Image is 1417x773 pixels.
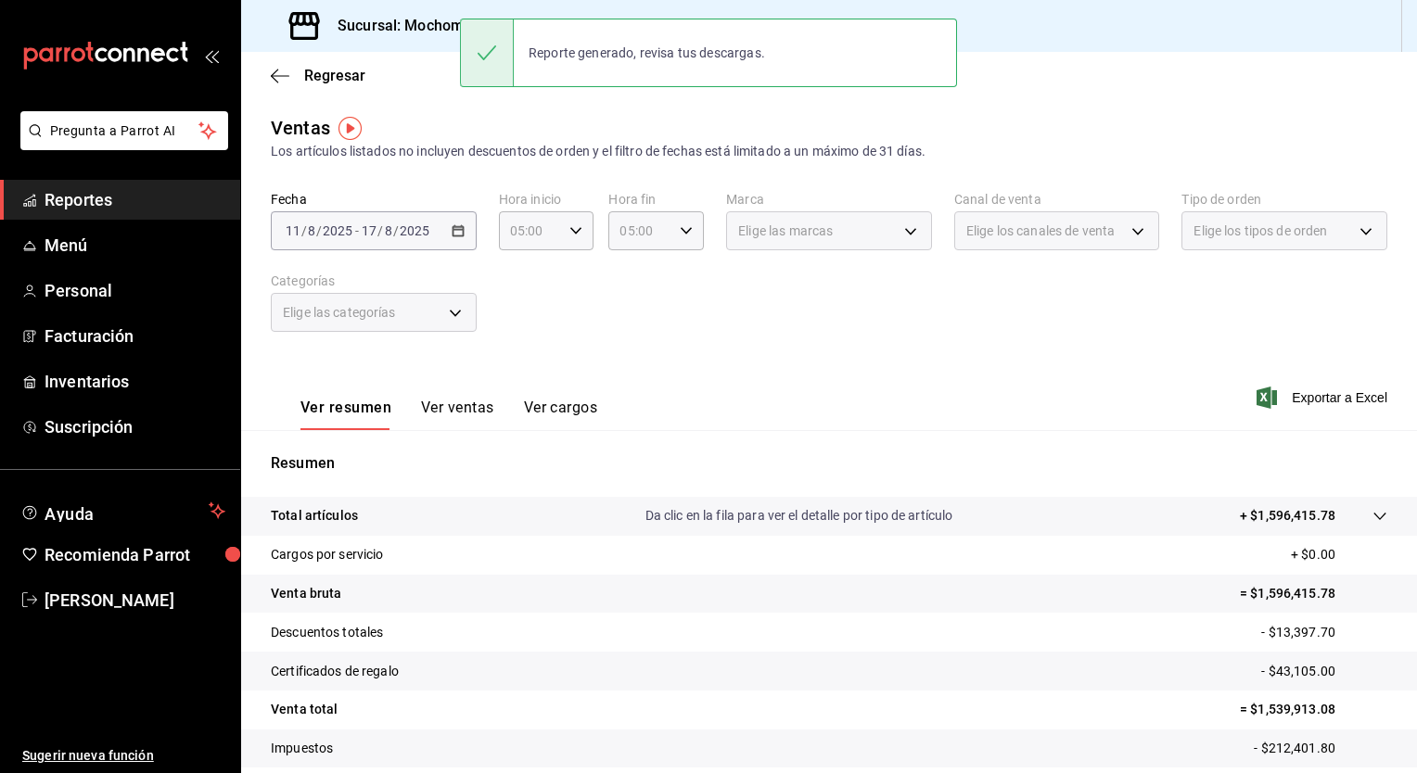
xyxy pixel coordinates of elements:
[738,222,833,240] span: Elige las marcas
[271,584,341,603] p: Venta bruta
[355,223,359,238] span: -
[271,506,358,526] p: Total artículos
[45,187,225,212] span: Reportes
[300,399,391,430] button: Ver resumen
[271,452,1387,475] p: Resumen
[50,121,199,141] span: Pregunta a Parrot AI
[45,414,225,439] span: Suscripción
[361,223,377,238] input: --
[45,278,225,303] span: Personal
[338,117,362,140] img: Tooltip marker
[301,223,307,238] span: /
[1291,545,1387,564] p: + $0.00
[323,15,640,37] h3: Sucursal: Mochomos ([GEOGRAPHIC_DATA])
[954,193,1160,206] label: Canal de venta
[271,142,1387,161] div: Los artículos listados no incluyen descuentos de orden y el filtro de fechas está limitado a un m...
[1240,506,1335,526] p: + $1,596,415.78
[514,32,780,73] div: Reporte generado, revisa tus descargas.
[1261,662,1387,681] p: - $43,105.00
[322,223,353,238] input: ----
[271,274,477,287] label: Categorías
[45,588,225,613] span: [PERSON_NAME]
[271,545,384,564] p: Cargos por servicio
[645,506,953,526] p: Da clic en la fila para ver el detalle por tipo de artículo
[271,739,333,758] p: Impuestos
[271,114,330,142] div: Ventas
[377,223,383,238] span: /
[45,500,201,522] span: Ayuda
[307,223,316,238] input: --
[421,399,494,430] button: Ver ventas
[966,222,1115,240] span: Elige los canales de venta
[726,193,932,206] label: Marca
[45,323,225,348] span: Facturación
[45,369,225,394] span: Inventarios
[524,399,598,430] button: Ver cargos
[1261,623,1387,642] p: - $13,397.70
[300,399,597,430] div: navigation tabs
[1260,386,1387,409] button: Exportar a Excel
[393,223,399,238] span: /
[1240,584,1387,603] p: = $1,596,415.78
[271,193,477,206] label: Fecha
[1254,739,1387,758] p: - $212,401.80
[45,233,225,258] span: Menú
[499,193,594,206] label: Hora inicio
[1194,222,1327,240] span: Elige los tipos de orden
[384,223,393,238] input: --
[13,134,228,154] a: Pregunta a Parrot AI
[304,67,365,84] span: Regresar
[45,542,225,567] span: Recomienda Parrot
[283,303,396,322] span: Elige las categorías
[22,746,225,766] span: Sugerir nueva función
[271,662,399,681] p: Certificados de regalo
[20,111,228,150] button: Pregunta a Parrot AI
[316,223,322,238] span: /
[271,67,365,84] button: Regresar
[204,48,219,63] button: open_drawer_menu
[399,223,430,238] input: ----
[1240,700,1387,719] p: = $1,539,913.08
[608,193,704,206] label: Hora fin
[271,700,338,719] p: Venta total
[285,223,301,238] input: --
[1181,193,1387,206] label: Tipo de orden
[271,623,383,642] p: Descuentos totales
